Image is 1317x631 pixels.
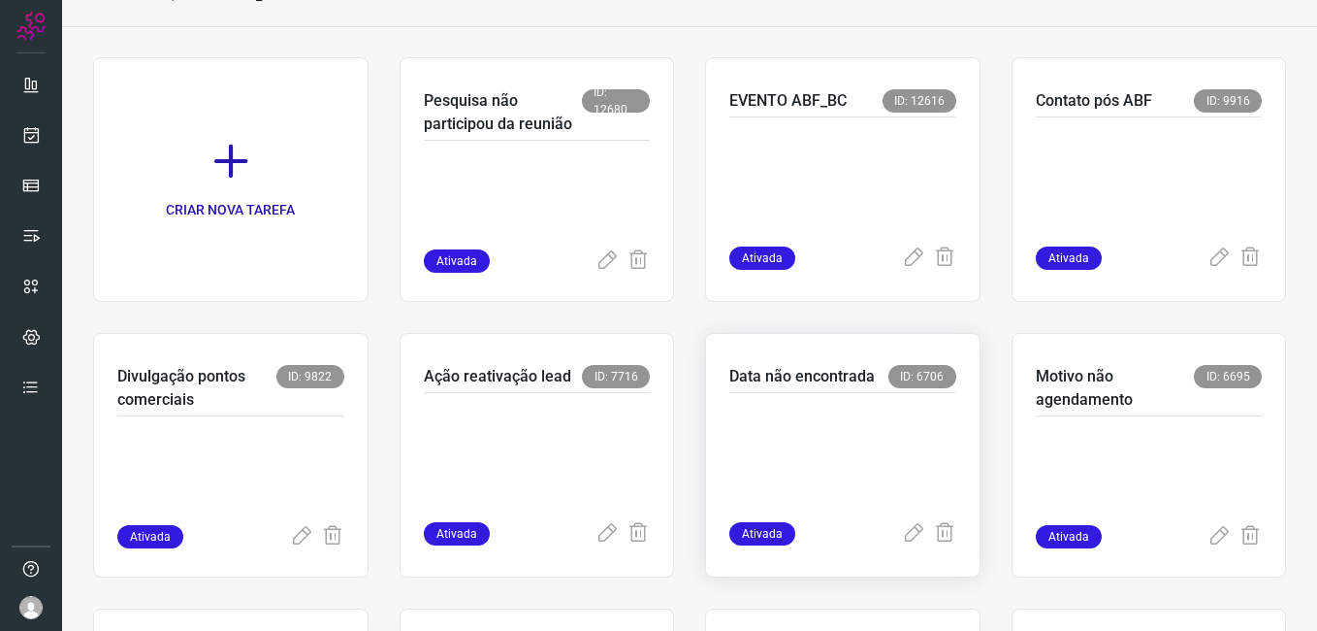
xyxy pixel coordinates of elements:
span: ID: 6706 [888,365,956,388]
span: ID: 9822 [276,365,344,388]
span: Ativada [729,522,795,546]
span: Ativada [117,525,183,548]
p: Divulgação pontos comerciais [117,365,276,412]
span: Ativada [729,247,795,270]
span: ID: 7716 [582,365,650,388]
p: Contato pós ABF [1036,89,1152,113]
span: ID: 9916 [1194,89,1262,113]
p: Data não encontrada [729,365,875,388]
p: Motivo não agendamento [1036,365,1195,412]
span: ID: 12680 [582,89,650,113]
p: Pesquisa não participou da reunião [424,89,583,136]
span: ID: 12616 [883,89,956,113]
span: Ativada [1036,247,1102,270]
p: EVENTO ABF_BC [729,89,847,113]
img: Logo [16,12,46,41]
a: CRIAR NOVA TAREFA [93,57,369,302]
span: Ativada [424,522,490,546]
p: CRIAR NOVA TAREFA [166,200,295,220]
span: ID: 6695 [1194,365,1262,388]
span: Ativada [424,249,490,273]
img: avatar-user-boy.jpg [19,596,43,619]
p: Ação reativação lead [424,365,571,388]
span: Ativada [1036,525,1102,548]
